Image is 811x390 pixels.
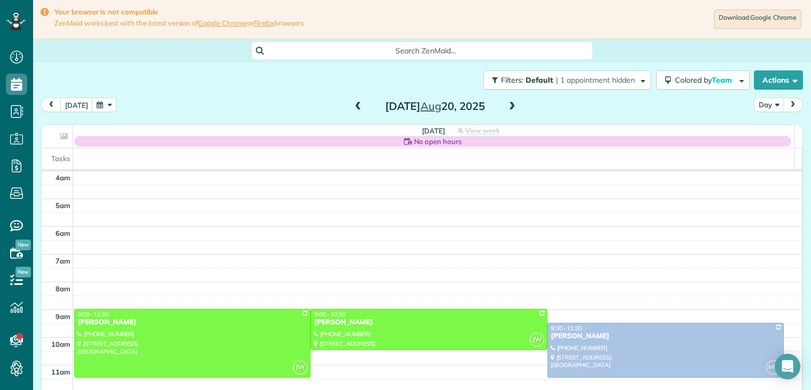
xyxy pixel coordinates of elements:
span: No open hours [414,136,462,147]
span: 9:30 - 11:30 [551,324,582,332]
div: [PERSON_NAME] [77,318,307,327]
button: Colored byTeam [656,70,750,90]
span: 9:00 - 11:30 [78,311,109,318]
strong: Your browser is not compatible [54,7,304,17]
span: | 1 appointment hidden [556,75,635,85]
button: Actions [754,70,803,90]
a: Google Chrome [198,19,247,27]
span: ZenMaid works best with the latest version of or browsers [54,19,304,28]
span: Tasks [51,154,70,163]
span: Filters: [501,75,523,85]
span: JW [293,360,307,375]
div: [PERSON_NAME] [551,332,781,341]
button: [DATE] [60,98,93,112]
a: Filters: Default | 1 appointment hidden [478,70,651,90]
span: 8am [55,284,70,293]
span: New [15,240,31,250]
span: Colored by [675,75,736,85]
span: New [15,267,31,277]
span: 4am [55,173,70,182]
span: MD [766,360,781,375]
h2: [DATE] 20, 2025 [368,100,502,112]
button: Day [754,98,784,112]
span: Team [712,75,734,85]
span: Aug [420,99,441,113]
span: 6am [55,229,70,237]
button: prev [41,98,61,112]
span: JW [530,332,544,347]
span: View week [465,126,499,135]
span: Default [526,75,554,85]
a: Download Google Chrome [714,10,801,29]
span: 9:00 - 10:30 [314,311,345,318]
div: [PERSON_NAME] [314,318,544,327]
span: 9am [55,312,70,321]
span: 10am [51,340,70,348]
button: next [783,98,803,112]
span: 5am [55,201,70,210]
button: Filters: Default | 1 appointment hidden [483,70,651,90]
span: 7am [55,257,70,265]
a: Firefox [253,19,275,27]
div: Open Intercom Messenger [775,354,800,379]
span: 11am [51,368,70,376]
span: [DATE] [422,126,445,135]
